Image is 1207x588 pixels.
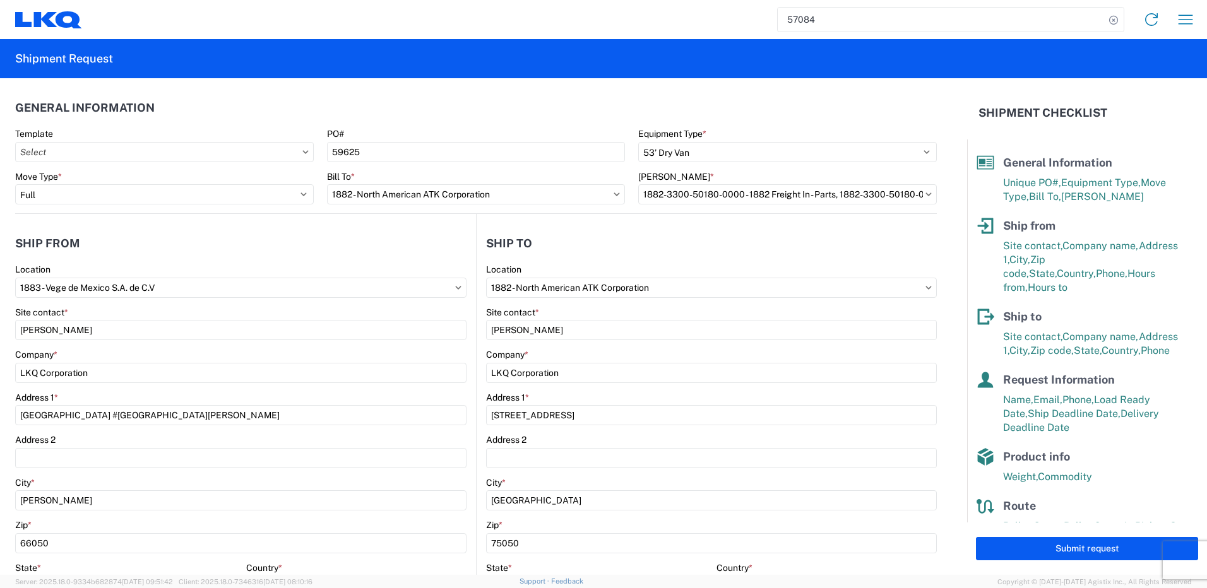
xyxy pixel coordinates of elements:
[1003,373,1115,386] span: Request Information
[1003,499,1036,512] span: Route
[486,237,532,250] h2: Ship to
[778,8,1105,32] input: Shipment, tracking or reference number
[1003,450,1070,463] span: Product info
[486,264,521,275] label: Location
[638,128,706,139] label: Equipment Type
[122,578,173,585] span: [DATE] 09:51:42
[15,278,467,298] input: Select
[1003,394,1033,406] span: Name,
[1030,344,1074,356] span: Zip code,
[1003,219,1055,232] span: Ship from
[15,171,62,182] label: Move Type
[486,278,937,298] input: Select
[1003,520,1198,546] span: Pallet Count in Pickup Stops equals Pallet Count in delivery stops
[15,51,113,66] h2: Shipment Request
[15,237,80,250] h2: Ship from
[15,578,173,585] span: Server: 2025.18.0-9334b682874
[1033,394,1062,406] span: Email,
[1096,268,1127,279] span: Phone,
[997,576,1192,587] span: Copyright © [DATE]-[DATE] Agistix Inc., All Rights Reserved
[15,142,314,162] input: Select
[1028,408,1121,420] span: Ship Deadline Date,
[1003,520,1064,532] span: Pallet Count,
[1003,331,1062,343] span: Site contact,
[486,349,528,360] label: Company
[1029,268,1057,279] span: State,
[978,105,1107,121] h2: Shipment Checklist
[15,519,32,531] label: Zip
[638,184,937,204] input: Select
[1003,471,1038,483] span: Weight,
[1062,331,1139,343] span: Company name,
[179,578,312,585] span: Client: 2025.18.0-7346316
[1038,471,1092,483] span: Commodity
[15,477,35,488] label: City
[486,307,539,318] label: Site contact
[486,434,526,445] label: Address 2
[1141,344,1170,356] span: Phone
[1003,156,1112,169] span: General Information
[1028,281,1067,293] span: Hours to
[976,537,1198,560] button: Submit request
[1003,177,1061,189] span: Unique PO#,
[263,578,312,585] span: [DATE] 08:10:16
[1061,191,1144,203] span: [PERSON_NAME]
[1062,394,1094,406] span: Phone,
[327,171,355,182] label: Bill To
[15,392,58,403] label: Address 1
[1009,344,1030,356] span: City,
[1029,191,1061,203] span: Bill To,
[1102,344,1141,356] span: Country,
[1009,254,1030,266] span: City,
[15,349,57,360] label: Company
[15,434,56,445] label: Address 2
[486,477,506,488] label: City
[520,577,551,585] a: Support
[1003,240,1062,252] span: Site contact,
[1057,268,1096,279] span: Country,
[15,128,53,139] label: Template
[15,264,51,275] label: Location
[15,562,41,573] label: State
[246,562,282,573] label: Country
[1061,177,1141,189] span: Equipment Type,
[638,171,714,182] label: [PERSON_NAME]
[716,562,752,573] label: Country
[486,519,502,531] label: Zip
[1062,240,1139,252] span: Company name,
[486,562,512,573] label: State
[486,392,529,403] label: Address 1
[327,184,626,204] input: Select
[15,307,68,318] label: Site contact
[1074,344,1102,356] span: State,
[1003,310,1042,323] span: Ship to
[327,128,344,139] label: PO#
[551,577,583,585] a: Feedback
[15,102,155,114] h2: General Information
